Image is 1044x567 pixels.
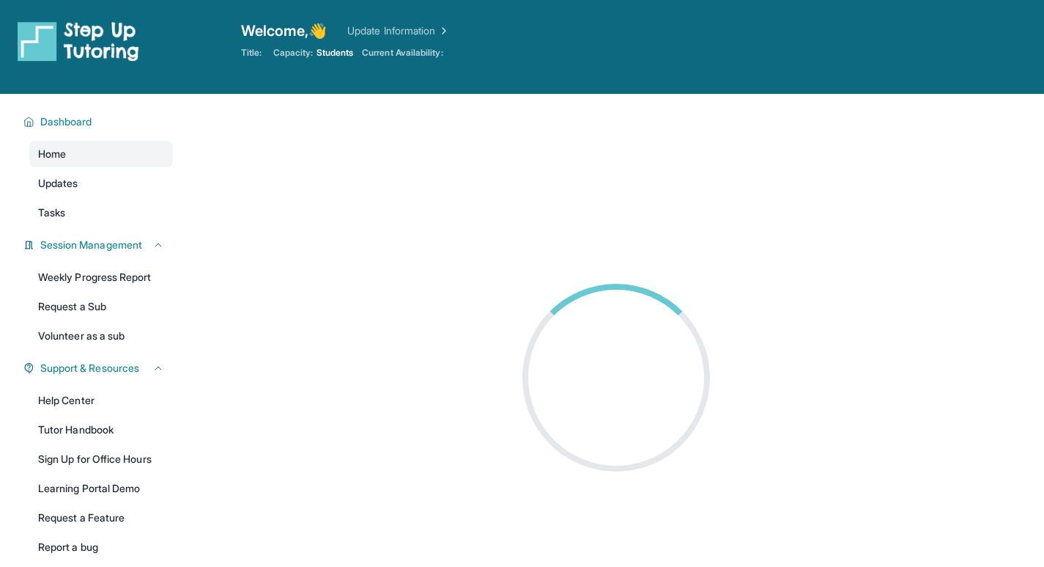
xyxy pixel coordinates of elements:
[273,47,314,59] span: Capacity:
[38,205,65,220] span: Tasks
[435,23,450,38] img: Chevron Right
[29,387,173,414] a: Help Center
[38,176,78,191] span: Updates
[40,114,92,129] span: Dashboard
[18,21,139,62] img: logo
[362,47,443,59] span: Current Availability:
[29,141,173,167] a: Home
[316,47,354,59] span: Students
[29,505,173,531] a: Request a Feature
[29,170,173,197] a: Updates
[29,264,173,290] a: Weekly Progress Report
[241,21,327,41] span: Welcome, 👋
[29,323,173,349] a: Volunteer as a sub
[38,147,66,161] span: Home
[29,475,173,502] a: Learning Portal Demo
[34,238,164,252] button: Session Management
[29,446,173,472] a: Sign Up for Office Hours
[34,114,164,129] button: Dashboard
[40,238,142,252] span: Session Management
[241,47,262,59] span: Title:
[29,200,173,226] a: Tasks
[29,417,173,443] a: Tutor Handbook
[29,534,173,560] a: Report a bug
[40,361,139,376] span: Support & Resources
[347,23,450,38] a: Update Information
[29,293,173,320] a: Request a Sub
[34,361,164,376] button: Support & Resources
